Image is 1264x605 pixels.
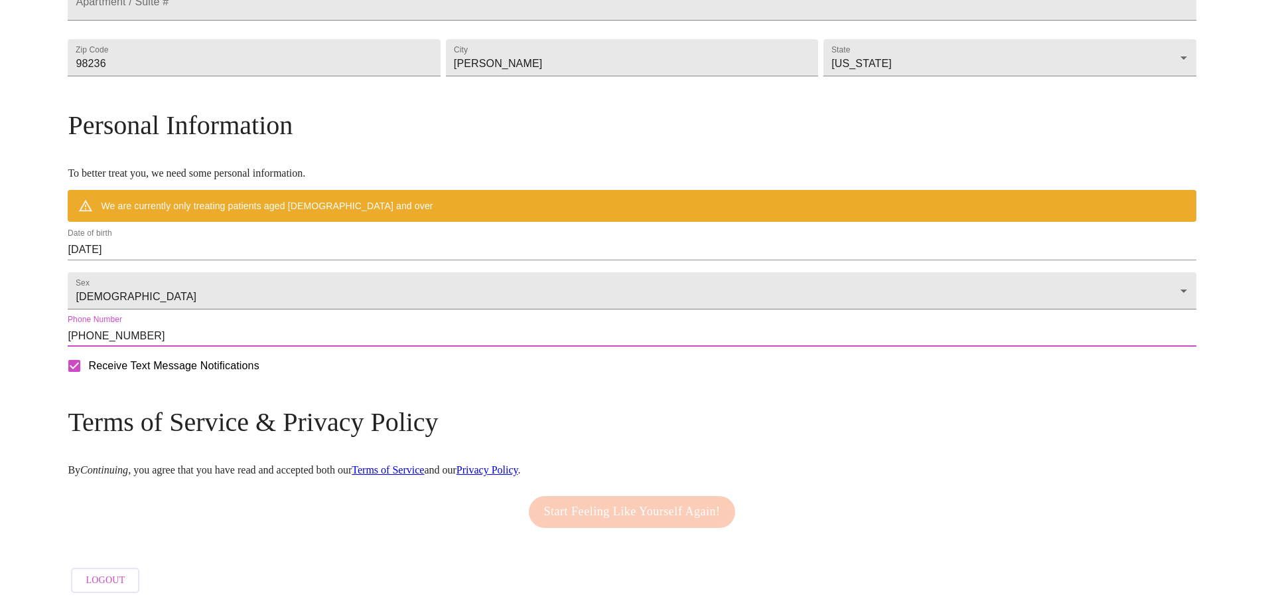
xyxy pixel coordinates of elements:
button: Logout [71,568,139,594]
h3: Terms of Service & Privacy Policy [68,406,1196,438]
div: We are currently only treating patients aged [DEMOGRAPHIC_DATA] and over [101,194,433,218]
h3: Personal Information [68,110,1196,141]
span: Receive Text Message Notifications [88,358,259,374]
span: Logout [86,572,125,589]
div: [US_STATE] [823,39,1196,76]
label: Date of birth [68,230,112,238]
div: [DEMOGRAPHIC_DATA] [68,272,1196,309]
em: Continuing [80,464,128,475]
p: By , you agree that you have read and accepted both our and our . [68,464,1196,476]
a: Privacy Policy [456,464,518,475]
a: Terms of Service [352,464,424,475]
label: Phone Number [68,316,122,324]
p: To better treat you, we need some personal information. [68,167,1196,179]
